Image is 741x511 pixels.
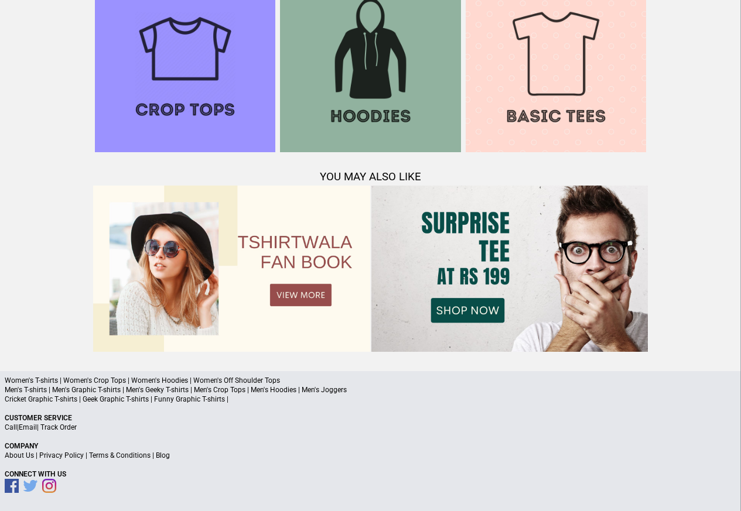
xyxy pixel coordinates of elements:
[5,451,736,460] p: | | |
[5,413,736,423] p: Customer Service
[89,451,151,459] a: Terms & Conditions
[5,395,736,404] p: Cricket Graphic T-shirts | Geek Graphic T-shirts | Funny Graphic T-shirts |
[39,451,84,459] a: Privacy Policy
[156,451,170,459] a: Blog
[5,451,34,459] a: About Us
[40,423,77,431] a: Track Order
[5,423,736,432] p: | |
[5,441,736,451] p: Company
[5,469,736,479] p: Connect With Us
[5,376,736,385] p: Women's T-shirts | Women's Crop Tops | Women's Hoodies | Women's Off Shoulder Tops
[5,385,736,395] p: Men's T-shirts | Men's Graphic T-shirts | Men's Geeky T-shirts | Men's Crop Tops | Men's Hoodies ...
[5,423,17,431] a: Call
[19,423,37,431] a: Email
[320,170,421,183] span: YOU MAY ALSO LIKE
